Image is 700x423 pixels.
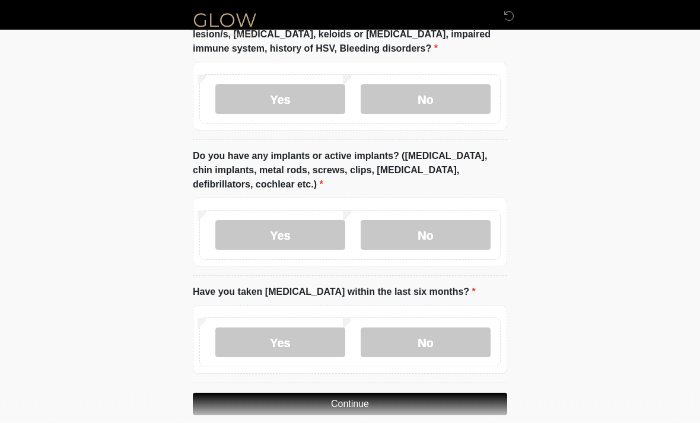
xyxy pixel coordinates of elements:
[215,328,345,358] label: Yes
[361,328,491,358] label: No
[181,9,269,39] img: Glow Medical Spa Logo
[193,285,476,300] label: Have you taken [MEDICAL_DATA] within the last six months?
[193,393,507,416] button: Continue
[215,85,345,115] label: Yes
[361,221,491,250] label: No
[361,85,491,115] label: No
[193,150,507,192] label: Do you have any implants or active implants? ([MEDICAL_DATA], chin implants, metal rods, screws, ...
[215,221,345,250] label: Yes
